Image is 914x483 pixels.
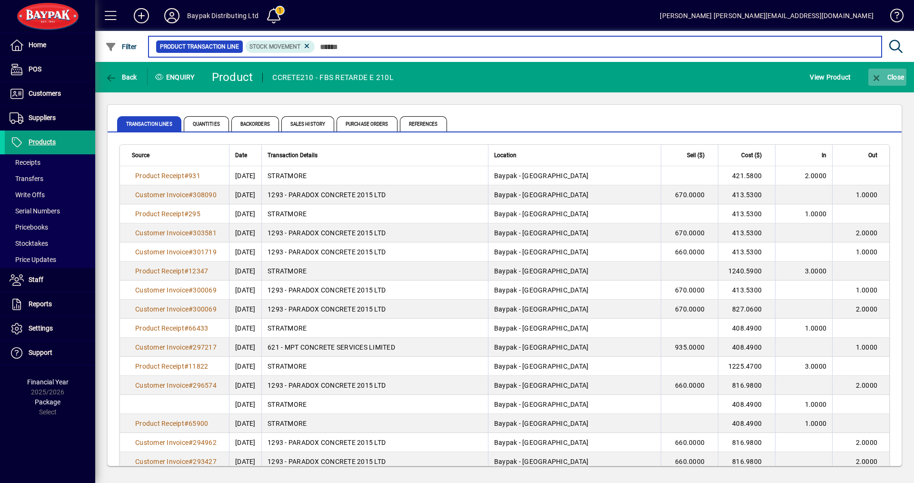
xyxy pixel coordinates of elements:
span: 308090 [193,191,217,199]
td: [DATE] [229,223,261,242]
span: Filter [105,43,137,50]
span: Baypak - [GEOGRAPHIC_DATA] [494,401,589,408]
td: STRATMORE [261,357,488,376]
span: # [189,439,193,446]
td: [DATE] [229,204,261,223]
span: 1.0000 [856,191,878,199]
td: 621 - MPT CONCRETE SERVICES LIMITED [261,338,488,357]
span: Baypak - [GEOGRAPHIC_DATA] [494,229,589,237]
td: [DATE] [229,319,261,338]
span: # [184,420,189,427]
span: 1.0000 [856,248,878,256]
button: Back [103,69,139,86]
td: 413.5300 [718,281,775,300]
a: Product Receipt#65900 [132,418,211,429]
td: 408.4900 [718,414,775,433]
span: 1.0000 [805,324,827,332]
td: [DATE] [229,452,261,471]
td: 816.9800 [718,433,775,452]
td: [DATE] [229,357,261,376]
div: Baypak Distributing Ltd [187,8,258,23]
span: 3.0000 [805,362,827,370]
td: [DATE] [229,433,261,452]
a: Home [5,33,95,57]
span: Purchase Orders [337,116,397,131]
span: # [189,458,193,465]
span: 2.0000 [856,305,878,313]
td: 660.0000 [661,376,718,395]
span: # [184,267,189,275]
span: Customer Invoice [135,191,189,199]
span: Staff [29,276,43,283]
span: Stocktakes [10,240,48,247]
span: Financial Year [27,378,69,386]
span: In [822,150,826,161]
td: 1293 - PARADOX CONCRETE 2015 LTD [261,223,488,242]
span: Product Receipt [135,267,184,275]
span: 303581 [193,229,217,237]
span: Baypak - [GEOGRAPHIC_DATA] [494,286,589,294]
span: Transaction Details [268,150,318,161]
td: 408.4900 [718,395,775,414]
td: 1293 - PARADOX CONCRETE 2015 LTD [261,433,488,452]
td: 408.4900 [718,338,775,357]
span: 296574 [193,382,217,389]
td: 670.0000 [661,223,718,242]
a: Customer Invoice#301719 [132,247,220,257]
span: # [189,305,193,313]
app-page-header-button: Back [95,69,148,86]
span: Close [871,73,904,81]
a: Customer Invoice#303581 [132,228,220,238]
div: Date [235,150,256,161]
span: Product Receipt [135,420,184,427]
td: 1293 - PARADOX CONCRETE 2015 LTD [261,300,488,319]
span: View Product [810,70,851,85]
span: Baypak - [GEOGRAPHIC_DATA] [494,362,589,370]
span: Reports [29,300,52,308]
span: Customers [29,90,61,97]
span: Product Receipt [135,210,184,218]
span: Sell ($) [687,150,705,161]
td: 408.4900 [718,319,775,338]
span: 931 [189,172,200,180]
span: Backorders [231,116,279,131]
a: Price Updates [5,252,95,268]
td: [DATE] [229,376,261,395]
a: Suppliers [5,106,95,130]
span: Back [105,73,137,81]
span: Pricebooks [10,223,48,231]
a: Customer Invoice#294962 [132,437,220,448]
span: Baypak - [GEOGRAPHIC_DATA] [494,458,589,465]
span: Source [132,150,149,161]
a: Customer Invoice#308090 [132,190,220,200]
span: Receipts [10,159,40,166]
td: STRATMORE [261,414,488,433]
span: 1.0000 [805,210,827,218]
span: Suppliers [29,114,56,121]
span: # [189,248,193,256]
span: 1.0000 [805,401,827,408]
button: Filter [103,38,139,55]
td: [DATE] [229,414,261,433]
a: Serial Numbers [5,203,95,219]
span: 294962 [193,439,217,446]
span: Out [868,150,877,161]
span: Cost ($) [741,150,762,161]
td: 660.0000 [661,242,718,262]
span: 301719 [193,248,217,256]
span: Write Offs [10,191,45,199]
div: Product [212,70,253,85]
a: Product Receipt#295 [132,209,204,219]
span: Baypak - [GEOGRAPHIC_DATA] [494,439,589,446]
span: Product Transaction Line [160,42,239,51]
a: Pricebooks [5,219,95,235]
div: Source [132,150,223,161]
td: 413.5300 [718,204,775,223]
span: Transfers [10,175,43,182]
span: Baypak - [GEOGRAPHIC_DATA] [494,248,589,256]
a: Customer Invoice#296574 [132,380,220,391]
td: 1293 - PARADOX CONCRETE 2015 LTD [261,452,488,471]
span: Serial Numbers [10,207,60,215]
td: 1293 - PARADOX CONCRETE 2015 LTD [261,281,488,300]
span: 2.0000 [856,229,878,237]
